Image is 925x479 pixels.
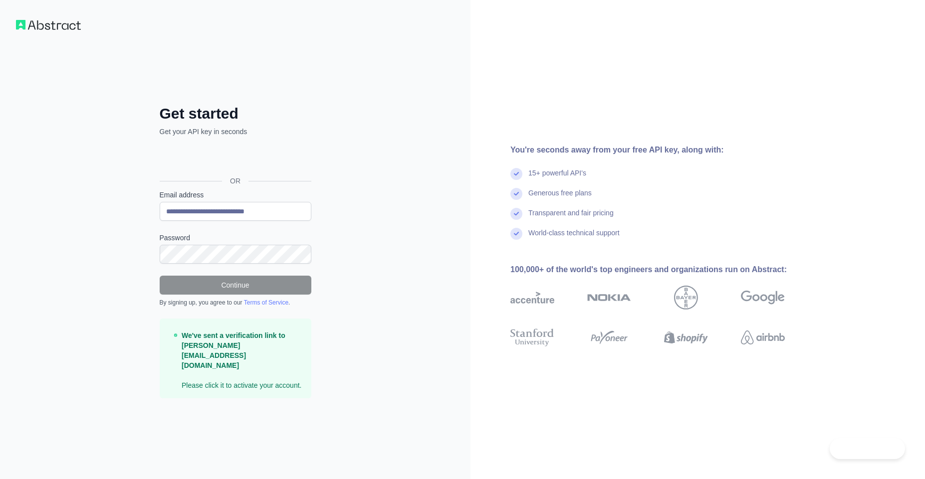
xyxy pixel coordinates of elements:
[510,168,522,180] img: check mark
[160,233,311,243] label: Password
[528,228,620,248] div: World-class technical support
[160,105,311,123] h2: Get started
[244,299,288,306] a: Terms of Service
[528,168,586,188] div: 15+ powerful API's
[528,208,614,228] div: Transparent and fair pricing
[664,326,708,348] img: shopify
[587,286,631,310] img: nokia
[587,326,631,348] img: payoneer
[16,20,81,30] img: Workflow
[674,286,698,310] img: bayer
[741,286,785,310] img: google
[160,127,311,137] p: Get your API key in seconds
[510,144,817,156] div: You're seconds away from your free API key, along with:
[510,326,554,348] img: stanford university
[510,228,522,240] img: check mark
[528,188,592,208] div: Generous free plans
[182,330,303,390] p: Please click it to activate your account.
[510,264,817,276] div: 100,000+ of the world's top engineers and organizations run on Abstract:
[160,276,311,295] button: Continue
[182,331,285,369] strong: We've sent a verification link to [PERSON_NAME][EMAIL_ADDRESS][DOMAIN_NAME]
[510,208,522,220] img: check mark
[510,188,522,200] img: check mark
[155,148,314,169] iframe: Sign in with Google Button
[510,286,554,310] img: accenture
[222,176,248,186] span: OR
[830,438,905,459] iframe: Toggle Customer Support
[741,326,785,348] img: airbnb
[160,190,311,200] label: Email address
[160,299,311,307] div: By signing up, you agree to our .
